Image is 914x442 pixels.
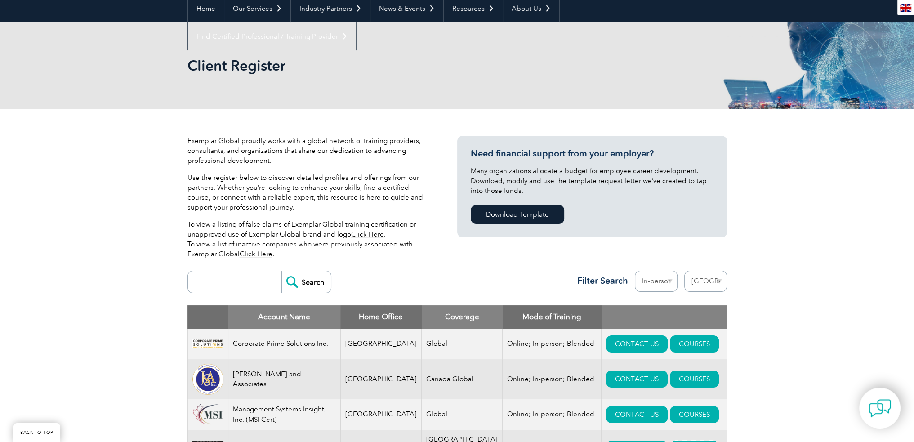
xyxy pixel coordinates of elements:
a: CONTACT US [606,335,668,353]
img: contact-chat.png [869,397,891,420]
a: Click Here [351,230,384,238]
p: Many organizations allocate a budget for employee career development. Download, modify and use th... [471,166,713,196]
h3: Need financial support from your employer? [471,148,713,159]
h3: Filter Search [572,275,628,286]
p: Exemplar Global proudly works with a global network of training providers, consultants, and organ... [187,136,430,165]
td: Corporate Prime Solutions Inc. [228,329,340,359]
th: Home Office: activate to sort column ascending [340,305,422,329]
td: [GEOGRAPHIC_DATA] [340,359,422,399]
td: [GEOGRAPHIC_DATA] [340,329,422,359]
h2: Client Register [187,58,565,73]
img: 12b7c7c5-1696-ea11-a812-000d3ae11abd-logo.jpg [192,339,223,348]
td: Global [422,329,503,359]
a: BACK TO TOP [13,423,60,442]
p: Use the register below to discover detailed profiles and offerings from our partners. Whether you... [187,173,430,212]
td: Online; In-person; Blended [503,329,602,359]
td: Online; In-person; Blended [503,399,602,430]
td: Global [422,399,503,430]
p: To view a listing of false claims of Exemplar Global training certification or unapproved use of ... [187,219,430,259]
th: : activate to sort column ascending [602,305,727,329]
td: Online; In-person; Blended [503,359,602,399]
img: en [900,4,911,12]
a: COURSES [670,371,719,388]
img: 1303cd39-a58f-ee11-be36-000d3ae1a86f-logo.png [192,404,223,424]
a: CONTACT US [606,371,668,388]
th: Mode of Training: activate to sort column ascending [503,305,602,329]
a: Download Template [471,205,564,224]
input: Search [281,271,331,293]
a: CONTACT US [606,406,668,423]
a: COURSES [670,406,719,423]
td: Canada Global [422,359,503,399]
th: Account Name: activate to sort column descending [228,305,340,329]
a: Click Here [240,250,272,258]
td: Management Systems Insight, Inc. (MSI Cert) [228,399,340,430]
a: COURSES [670,335,719,353]
a: Find Certified Professional / Training Provider [188,22,356,50]
img: 6372c78c-dabc-ea11-a814-000d3a79823d-logo.png [192,364,223,395]
td: [GEOGRAPHIC_DATA] [340,399,422,430]
th: Coverage: activate to sort column ascending [422,305,503,329]
td: [PERSON_NAME] and Associates [228,359,340,399]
